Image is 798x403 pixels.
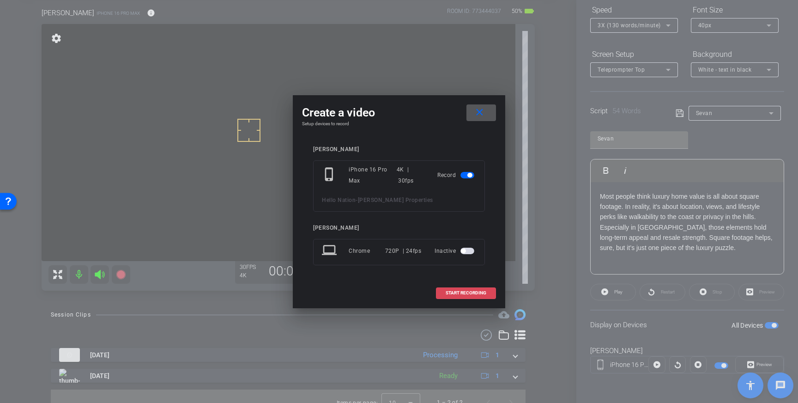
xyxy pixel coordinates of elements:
div: Record [437,164,476,186]
div: Chrome [349,243,385,259]
div: [PERSON_NAME] [313,225,485,232]
span: - [356,197,358,203]
div: Create a video [302,104,496,121]
h4: Setup devices to record [302,121,496,127]
div: iPhone 16 Pro Max [349,164,397,186]
button: START RECORDING [436,287,496,299]
span: Hello Nation [322,197,356,203]
span: START RECORDING [446,291,486,295]
mat-icon: laptop [322,243,339,259]
mat-icon: close [474,107,485,118]
div: [PERSON_NAME] [313,146,485,153]
div: 720P | 24fps [385,243,422,259]
mat-icon: phone_iphone [322,167,339,183]
div: Inactive [435,243,476,259]
div: 4K | 30fps [397,164,424,186]
span: [PERSON_NAME] Properties [358,197,433,203]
